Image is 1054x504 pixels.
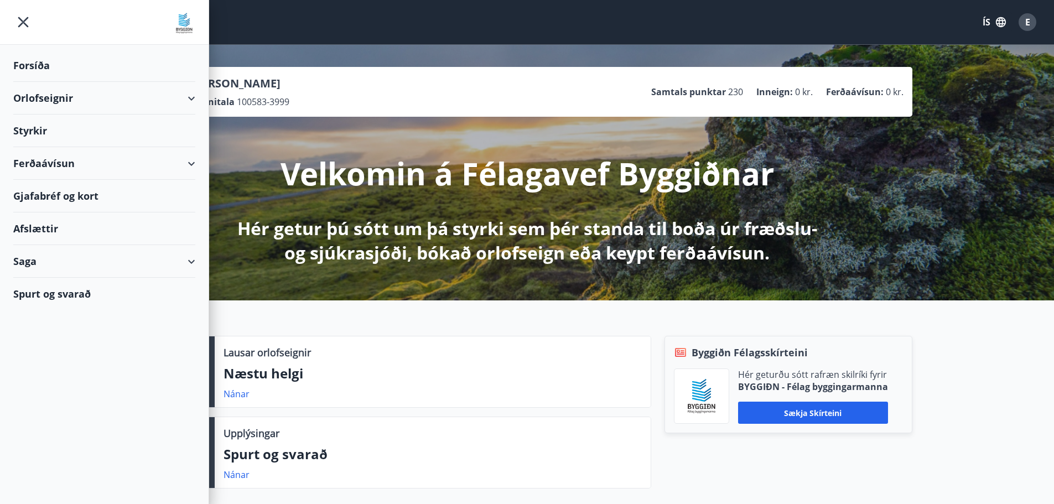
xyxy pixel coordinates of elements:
span: 0 kr. [886,86,904,98]
button: Sækja skírteini [738,402,888,424]
div: Spurt og svarað [13,278,195,310]
p: Lausar orlofseignir [224,345,311,360]
button: E [1014,9,1041,35]
img: union_logo [173,12,195,34]
a: Nánar [224,469,250,481]
a: Nánar [224,388,250,400]
div: Forsíða [13,49,195,82]
p: Samtals punktar [651,86,726,98]
p: BYGGIÐN - Félag byggingarmanna [738,381,888,393]
div: Afslættir [13,212,195,245]
p: Inneign : [756,86,793,98]
img: BKlGVmlTW1Qrz68WFGMFQUcXHWdQd7yePWMkvn3i.png [683,377,720,415]
div: Gjafabréf og kort [13,180,195,212]
span: E [1025,16,1030,28]
p: [PERSON_NAME] [191,76,289,91]
p: Hér geturðu sótt rafræn skilríki fyrir [738,368,888,381]
div: Ferðaávísun [13,147,195,180]
span: 100583-3999 [237,96,289,108]
p: Spurt og svarað [224,445,642,464]
p: Kennitala [191,96,235,108]
button: menu [13,12,33,32]
div: Styrkir [13,115,195,147]
p: Hér getur þú sótt um þá styrki sem þér standa til boða úr fræðslu- og sjúkrasjóði, bókað orlofsei... [235,216,819,265]
div: Orlofseignir [13,82,195,115]
span: 0 kr. [795,86,813,98]
p: Velkomin á Félagavef Byggiðnar [281,152,774,194]
p: Ferðaávísun : [826,86,884,98]
span: 230 [728,86,743,98]
p: Næstu helgi [224,364,642,383]
div: Saga [13,245,195,278]
span: Byggiðn Félagsskírteini [692,345,808,360]
button: ÍS [977,12,1012,32]
p: Upplýsingar [224,426,279,440]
